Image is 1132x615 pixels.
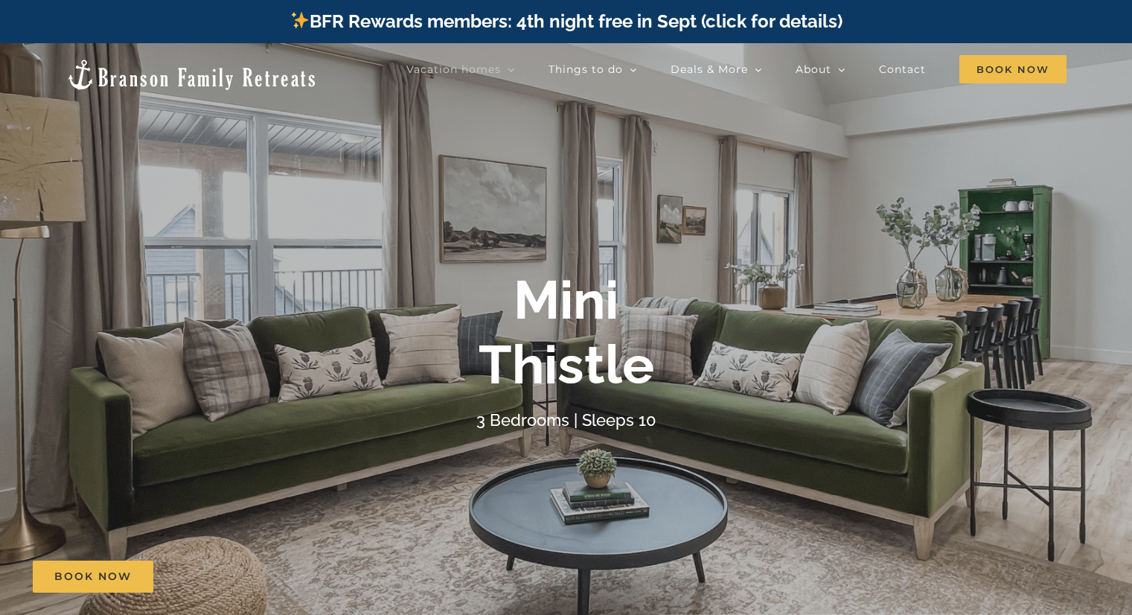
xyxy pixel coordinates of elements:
[879,64,926,74] span: Contact
[54,570,132,583] span: Book Now
[476,410,656,430] h4: 3 Bedrooms | Sleeps 10
[479,268,654,395] b: Mini Thistle
[33,561,153,593] a: Book Now
[796,54,845,84] a: About
[671,54,762,84] a: Deals & More
[549,64,623,74] span: Things to do
[291,11,309,29] img: ✨
[671,64,748,74] span: Deals & More
[549,54,637,84] a: Things to do
[959,55,1067,83] span: Book Now
[796,64,831,74] span: About
[65,58,318,92] img: Branson Family Retreats Logo
[879,54,926,84] a: Contact
[290,10,842,32] a: BFR Rewards members: 4th night free in Sept (click for details)
[406,54,1067,84] nav: Main Menu
[406,54,515,84] a: Vacation homes
[406,64,501,74] span: Vacation homes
